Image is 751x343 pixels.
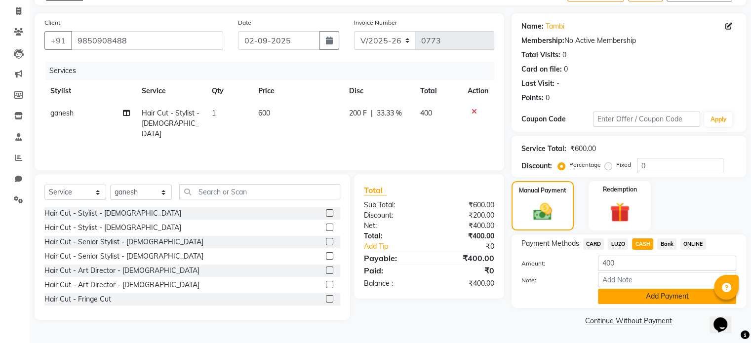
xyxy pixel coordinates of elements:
a: Tambi [546,21,564,32]
a: Add Tip [356,241,441,252]
label: Manual Payment [519,186,566,195]
div: 0 [546,93,550,103]
div: ₹400.00 [429,221,502,231]
label: Client [44,18,60,27]
span: CARD [583,238,604,250]
th: Stylist [44,80,136,102]
input: Enter Offer / Coupon Code [593,112,701,127]
span: 33.33 % [377,108,402,118]
div: Last Visit: [521,78,554,89]
div: No Active Membership [521,36,736,46]
th: Price [252,80,343,102]
label: Note: [514,276,591,285]
span: ganesh [50,109,74,117]
div: Points: [521,93,544,103]
div: 0 [562,50,566,60]
th: Disc [343,80,415,102]
div: ₹400.00 [429,231,502,241]
div: ₹600.00 [570,144,596,154]
button: +91 [44,31,72,50]
div: Balance : [356,278,429,289]
input: Add Note [598,272,736,287]
div: 0 [564,64,568,75]
button: Add Payment [598,289,736,304]
div: Total Visits: [521,50,560,60]
span: 400 [420,109,432,117]
label: Amount: [514,259,591,268]
img: _cash.svg [527,201,558,223]
div: Service Total: [521,144,566,154]
div: Hair Cut - Fringe Cut [44,294,111,305]
div: Payable: [356,252,429,264]
div: Hair Cut - Stylist - [DEMOGRAPHIC_DATA] [44,208,181,219]
div: ₹400.00 [429,252,502,264]
span: Hair Cut - Stylist - [DEMOGRAPHIC_DATA] [142,109,199,138]
div: Card on file: [521,64,562,75]
div: ₹0 [429,265,502,276]
label: Percentage [569,160,601,169]
th: Service [136,80,205,102]
div: ₹0 [441,241,501,252]
div: Hair Cut - Art Director - [DEMOGRAPHIC_DATA] [44,280,199,290]
div: Services [45,62,502,80]
div: Net: [356,221,429,231]
div: Paid: [356,265,429,276]
span: 600 [258,109,270,117]
div: Total: [356,231,429,241]
span: Total [364,185,387,195]
button: Apply [704,112,732,127]
label: Date [238,18,251,27]
div: Coupon Code [521,114,593,124]
div: Hair Cut - Senior Stylist - [DEMOGRAPHIC_DATA] [44,237,203,247]
img: _gift.svg [604,200,636,225]
div: Membership: [521,36,564,46]
span: | [371,108,373,118]
input: Search or Scan [179,184,340,199]
span: Bank [657,238,676,250]
div: Hair Cut - Art Director - [DEMOGRAPHIC_DATA] [44,266,199,276]
div: Discount: [521,161,552,171]
div: ₹400.00 [429,278,502,289]
a: Continue Without Payment [514,316,744,326]
div: ₹600.00 [429,200,502,210]
span: LUZO [608,238,628,250]
label: Fixed [616,160,631,169]
div: Sub Total: [356,200,429,210]
iframe: chat widget [710,304,741,333]
div: ₹200.00 [429,210,502,221]
span: Payment Methods [521,238,579,249]
label: Redemption [603,185,637,194]
div: Name: [521,21,544,32]
span: ONLINE [680,238,706,250]
div: Hair Cut - Stylist - [DEMOGRAPHIC_DATA] [44,223,181,233]
input: Search by Name/Mobile/Email/Code [71,31,223,50]
div: Discount: [356,210,429,221]
span: 1 [212,109,216,117]
div: Hair Cut - Senior Stylist - [DEMOGRAPHIC_DATA] [44,251,203,262]
div: - [556,78,559,89]
label: Invoice Number [354,18,397,27]
th: Total [414,80,461,102]
th: Qty [206,80,252,102]
input: Amount [598,256,736,271]
th: Action [462,80,494,102]
span: 200 F [349,108,367,118]
span: CASH [632,238,653,250]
